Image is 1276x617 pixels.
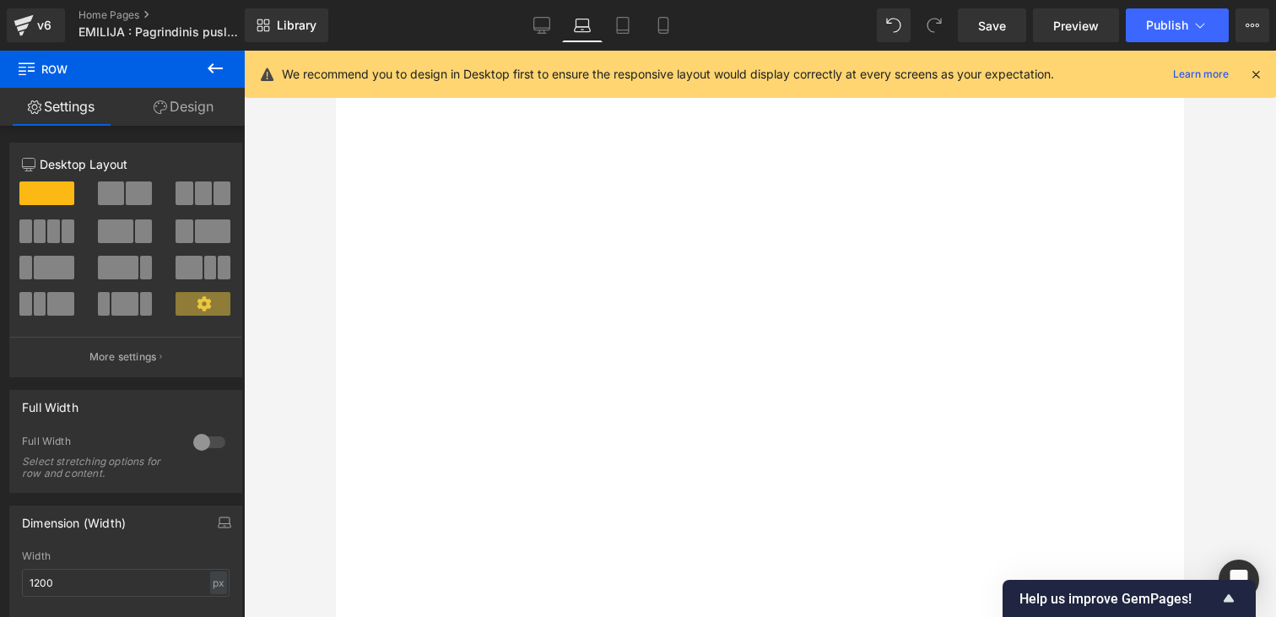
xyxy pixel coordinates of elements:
input: auto [22,569,230,597]
a: Laptop [562,8,603,42]
span: Publish [1146,19,1188,32]
a: v6 [7,8,65,42]
a: Mobile [643,8,684,42]
div: Full Width [22,391,78,414]
div: Select stretching options for row and content. [22,456,174,479]
div: Open Intercom Messenger [1219,560,1259,600]
a: Tablet [603,8,643,42]
button: More settings [10,337,241,376]
span: Help us improve GemPages! [1019,591,1219,607]
button: Show survey - Help us improve GemPages! [1019,588,1239,609]
p: We recommend you to design in Desktop first to ensure the responsive layout would display correct... [282,65,1054,84]
a: New Library [245,8,328,42]
a: Preview [1033,8,1119,42]
button: Publish [1126,8,1229,42]
span: EMILIJA : Pagrindinis puslapis: 20 Žingsnių: Kaip įsigyti butą [GEOGRAPHIC_DATA]? 🇱🇹 [78,25,241,39]
div: Dimension (Width) [22,506,126,530]
div: v6 [34,14,55,36]
span: Row [17,51,186,88]
button: Redo [917,8,951,42]
span: Preview [1053,17,1099,35]
a: Design [122,88,245,126]
div: Full Width [22,435,176,452]
span: Save [978,17,1006,35]
p: More settings [89,349,157,365]
a: Learn more [1166,64,1235,84]
button: Undo [877,8,911,42]
div: Width [22,550,230,562]
p: Desktop Layout [22,155,230,173]
a: Home Pages [78,8,273,22]
span: Library [277,18,316,33]
div: px [210,571,227,594]
button: More [1235,8,1269,42]
a: Desktop [522,8,562,42]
